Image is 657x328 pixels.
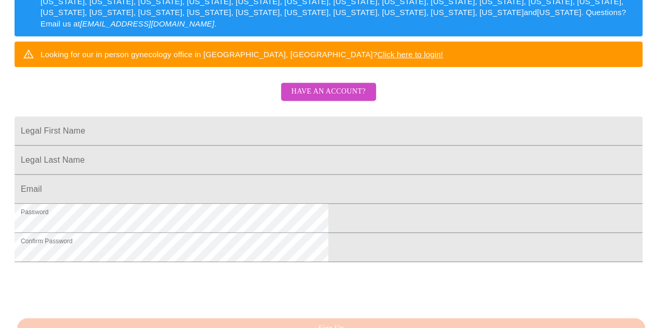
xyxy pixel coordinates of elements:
[15,267,172,308] iframe: reCAPTCHA
[278,94,379,103] a: Have an account?
[377,50,443,59] a: Click here to login!
[281,83,376,101] button: Have an account?
[80,19,214,28] em: [EMAIL_ADDRESS][DOMAIN_NAME]
[291,85,366,98] span: Have an account?
[41,45,443,64] div: Looking for our in person gynecology office in [GEOGRAPHIC_DATA], [GEOGRAPHIC_DATA]?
